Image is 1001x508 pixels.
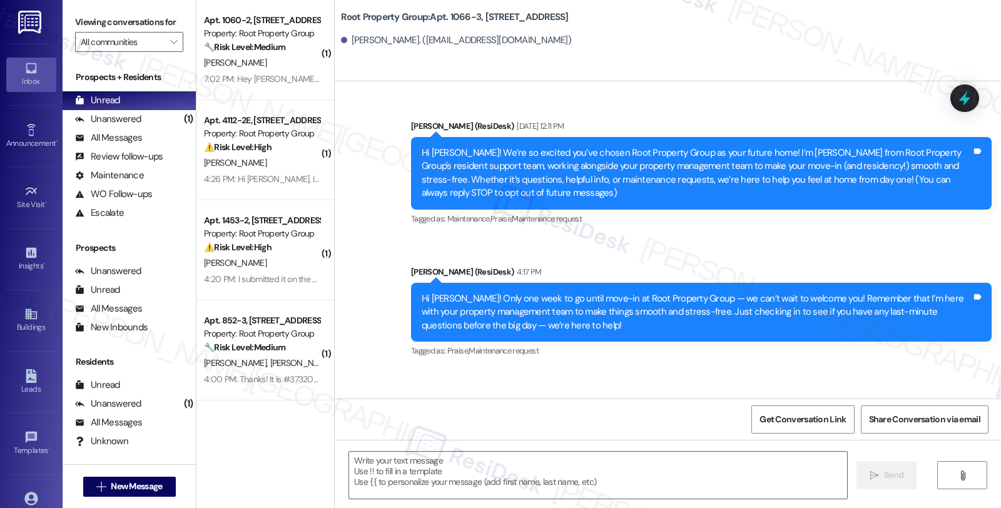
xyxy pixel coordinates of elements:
div: Unanswered [75,113,141,126]
a: Buildings [6,303,56,337]
div: Property: Root Property Group [204,327,320,340]
div: [DATE] 12:11 PM [514,119,564,133]
div: Tagged as: [411,210,992,228]
div: 4:20 PM: I submitted it on the 27th but im not at my computer and I can't log in because I dont r... [204,273,784,285]
span: Maintenance request [469,345,539,356]
button: Get Conversation Link [751,405,854,434]
div: [PERSON_NAME] (ResiDesk) [411,265,992,283]
i:  [96,482,106,492]
div: All Messages [75,416,142,429]
div: Apt. 852-3, [STREET_ADDRESS][PERSON_NAME] [204,314,320,327]
div: Unread [75,283,120,297]
div: New Inbounds [75,321,148,334]
span: New Message [111,480,162,493]
span: Praise , [447,345,469,356]
div: All Messages [75,131,142,145]
span: • [43,260,45,268]
span: [PERSON_NAME] [204,257,267,268]
div: Unread [75,94,120,107]
div: Lease started [423,398,474,411]
span: • [56,137,58,146]
button: Send [856,461,917,489]
i:  [958,470,967,480]
span: [PERSON_NAME] [204,57,267,68]
input: All communities [81,32,163,52]
div: Unread [75,378,120,392]
a: Leads [6,365,56,399]
button: New Message [83,477,176,497]
img: ResiDesk Logo [18,11,44,34]
a: Templates • [6,427,56,460]
div: (1) [181,394,196,414]
strong: 🔧 Risk Level: Medium [204,41,285,53]
span: • [45,198,47,207]
div: Residents [63,355,196,368]
button: Share Conversation via email [861,405,988,434]
div: Unanswered [75,397,141,410]
div: Unknown [75,435,128,448]
a: Insights • [6,242,56,276]
div: All Messages [75,302,142,315]
b: Root Property Group: Apt. 1066-3, [STREET_ADDRESS] [341,11,568,24]
div: 7:02 PM: Hey [PERSON_NAME]! Where should I go to pick up my keys? And do I need to contact anyone... [204,73,671,84]
div: WO Follow-ups [75,188,152,201]
div: [PERSON_NAME] (ResiDesk) [411,119,992,137]
span: Send [884,469,903,482]
strong: ⚠️ Risk Level: High [204,241,272,253]
div: Review follow-ups [75,150,163,163]
div: Unanswered [75,265,141,278]
div: 4:17 PM [514,265,541,278]
a: Site Visit • [6,181,56,215]
label: Viewing conversations for [75,13,183,32]
a: Inbox [6,58,56,91]
div: Tagged as: [411,342,992,360]
div: Apt. 4112-2E, [STREET_ADDRESS] [204,114,320,127]
span: Maintenance request [512,213,582,224]
i:  [870,470,879,480]
i:  [170,37,177,47]
div: 4:26 PM: Hi [PERSON_NAME], I am moving out of [GEOGRAPHIC_DATA]. I will be doing a final clean [D... [204,173,814,185]
div: Hi [PERSON_NAME]! We’re so excited you’ve chosen Root Property Group as your future home! I’m [PE... [422,146,972,200]
span: • [48,444,50,453]
strong: 🔧 Risk Level: Medium [204,342,285,353]
div: Maintenance [75,169,144,182]
span: Get Conversation Link [760,413,846,426]
div: Prospects + Residents [63,71,196,84]
strong: ⚠️ Risk Level: High [204,141,272,153]
span: Praise , [490,213,512,224]
div: Hi [PERSON_NAME]! Only one week to go until move-in at Root Property Group — we can’t wait to wel... [422,292,972,332]
span: [PERSON_NAME] [204,357,270,368]
div: [DATE] at 8:00 PM [474,398,537,411]
div: (1) [181,109,196,129]
span: Share Conversation via email [869,413,980,426]
div: Property: Root Property Group [204,127,320,140]
div: Property: Root Property Group [204,27,320,40]
div: Apt. 1453-2, [STREET_ADDRESS] [204,214,320,227]
span: [PERSON_NAME] [204,157,267,168]
span: Maintenance , [447,213,490,224]
span: [PERSON_NAME] [270,357,337,368]
div: Escalate [75,206,124,220]
div: Apt. 1060-2, [STREET_ADDRESS] [204,14,320,27]
div: [PERSON_NAME]. ([EMAIL_ADDRESS][DOMAIN_NAME]) [341,34,571,47]
div: Prospects [63,241,196,255]
div: Property: Root Property Group [204,227,320,240]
